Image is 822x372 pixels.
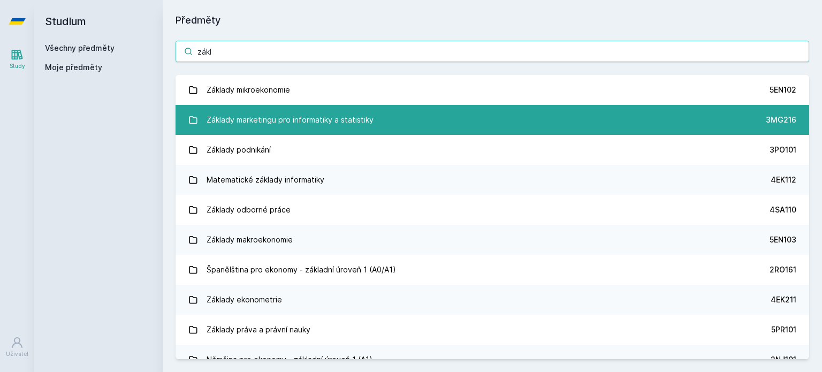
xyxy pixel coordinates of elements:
div: Základy marketingu pro informatiky a statistiky [207,109,374,131]
div: Matematické základy informatiky [207,169,324,191]
a: Základy podnikání 3PO101 [176,135,809,165]
div: Základy ekonometrie [207,289,282,310]
div: 5PR101 [771,324,796,335]
a: Španělština pro ekonomy - základní úroveň 1 (A0/A1) 2RO161 [176,255,809,285]
span: Moje předměty [45,62,102,73]
div: 2NJ101 [771,354,796,365]
div: 4EK211 [771,294,796,305]
div: Study [10,62,25,70]
div: Základy makroekonomie [207,229,293,250]
div: 3PO101 [770,145,796,155]
h1: Předměty [176,13,809,28]
a: Základy marketingu pro informatiky a statistiky 3MG216 [176,105,809,135]
a: Základy práva a právní nauky 5PR101 [176,315,809,345]
input: Název nebo ident předmětu… [176,41,809,62]
div: 5EN102 [770,85,796,95]
div: 4EK112 [771,174,796,185]
a: Základy makroekonomie 5EN103 [176,225,809,255]
a: Study [2,43,32,75]
div: Uživatel [6,350,28,358]
a: Matematické základy informatiky 4EK112 [176,165,809,195]
div: Základy mikroekonomie [207,79,290,101]
div: 3MG216 [766,115,796,125]
a: Všechny předměty [45,43,115,52]
div: Základy podnikání [207,139,271,161]
div: Španělština pro ekonomy - základní úroveň 1 (A0/A1) [207,259,396,280]
div: Němčina pro ekonomy - základní úroveň 1 (A1) [207,349,372,370]
div: Základy odborné práce [207,199,291,221]
div: 5EN103 [770,234,796,245]
div: 4SA110 [770,204,796,215]
a: Základy odborné práce 4SA110 [176,195,809,225]
div: 2RO161 [770,264,796,275]
a: Uživatel [2,331,32,363]
a: Základy ekonometrie 4EK211 [176,285,809,315]
div: Základy práva a právní nauky [207,319,310,340]
a: Základy mikroekonomie 5EN102 [176,75,809,105]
